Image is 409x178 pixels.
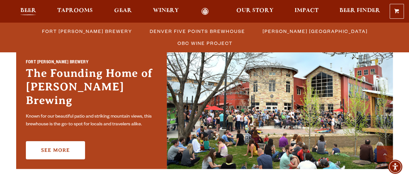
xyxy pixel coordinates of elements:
[295,8,318,13] span: Impact
[178,38,232,48] span: OBC Wine Project
[153,8,179,13] span: Winery
[26,141,85,159] a: See More
[236,8,274,13] span: Our Story
[150,26,245,36] span: Denver Five Points Brewhouse
[290,8,323,15] a: Impact
[149,8,183,15] a: Winery
[146,26,248,36] a: Denver Five Points Brewhouse
[193,8,217,15] a: Odell Home
[114,8,132,13] span: Gear
[232,8,278,15] a: Our Story
[263,26,368,36] span: [PERSON_NAME] [GEOGRAPHIC_DATA]
[53,8,97,15] a: Taprooms
[16,8,40,15] a: Beer
[26,113,157,129] p: Known for our beautiful patio and striking mountain views, this brewhouse is the go-to spot for l...
[42,26,132,36] span: Fort [PERSON_NAME] Brewery
[259,26,371,36] a: [PERSON_NAME] [GEOGRAPHIC_DATA]
[26,59,157,67] h2: Fort [PERSON_NAME] Brewery
[174,38,236,48] a: OBC Wine Project
[20,8,36,13] span: Beer
[388,160,402,174] div: Accessibility Menu
[377,146,393,162] a: Scroll to top
[26,67,157,110] h3: The Founding Home of [PERSON_NAME] Brewing
[110,8,136,15] a: Gear
[335,8,384,15] a: Beer Finder
[167,49,393,169] img: Fort Collins Brewery & Taproom'
[57,8,93,13] span: Taprooms
[339,8,380,13] span: Beer Finder
[38,26,135,36] a: Fort [PERSON_NAME] Brewery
